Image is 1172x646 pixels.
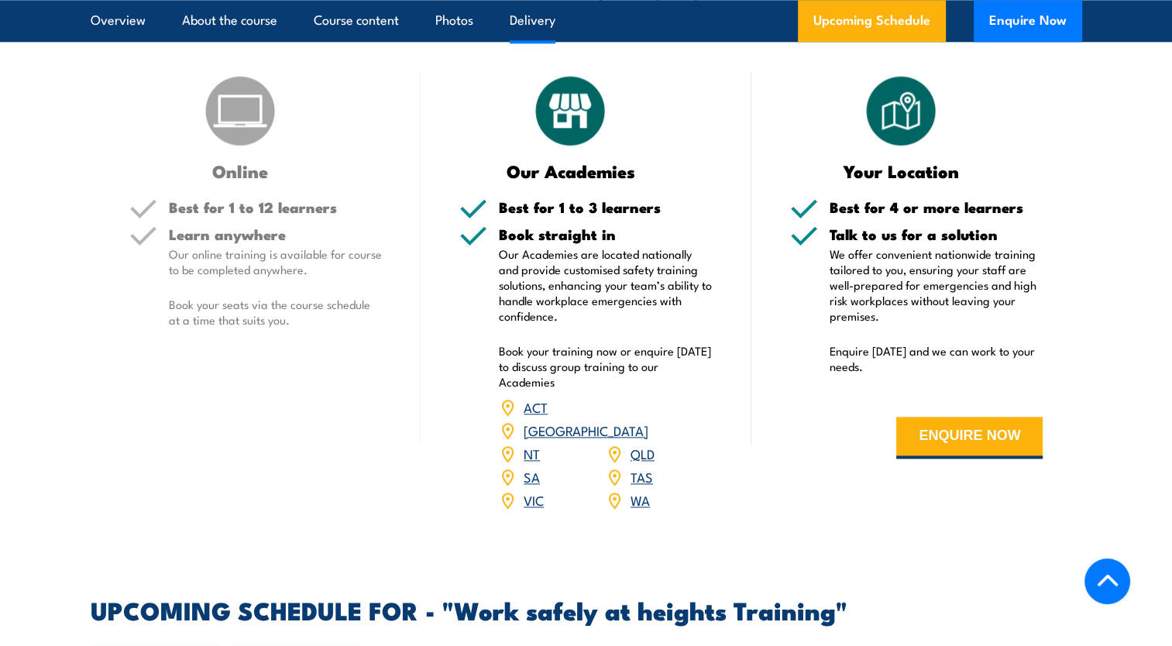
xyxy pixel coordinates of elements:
[169,246,383,277] p: Our online training is available for course to be completed anywhere.
[830,227,1043,242] h5: Talk to us for a solution
[499,227,713,242] h5: Book straight in
[790,162,1012,180] h3: Your Location
[631,444,655,462] a: QLD
[830,200,1043,215] h5: Best for 4 or more learners
[91,599,1082,620] h2: UPCOMING SCHEDULE FOR - "Work safely at heights Training"
[169,297,383,328] p: Book your seats via the course schedule at a time that suits you.
[169,227,383,242] h5: Learn anywhere
[169,200,383,215] h5: Best for 1 to 12 learners
[459,162,682,180] h3: Our Academies
[524,444,540,462] a: NT
[524,467,540,486] a: SA
[830,246,1043,324] p: We offer convenient nationwide training tailored to you, ensuring your staff are well-prepared fo...
[524,421,648,439] a: [GEOGRAPHIC_DATA]
[524,397,548,416] a: ACT
[499,246,713,324] p: Our Academies are located nationally and provide customised safety training solutions, enhancing ...
[499,343,713,390] p: Book your training now or enquire [DATE] to discuss group training to our Academies
[499,200,713,215] h5: Best for 1 to 3 learners
[129,162,352,180] h3: Online
[524,490,544,509] a: VIC
[830,343,1043,374] p: Enquire [DATE] and we can work to your needs.
[631,467,653,486] a: TAS
[896,417,1043,459] button: ENQUIRE NOW
[631,490,650,509] a: WA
